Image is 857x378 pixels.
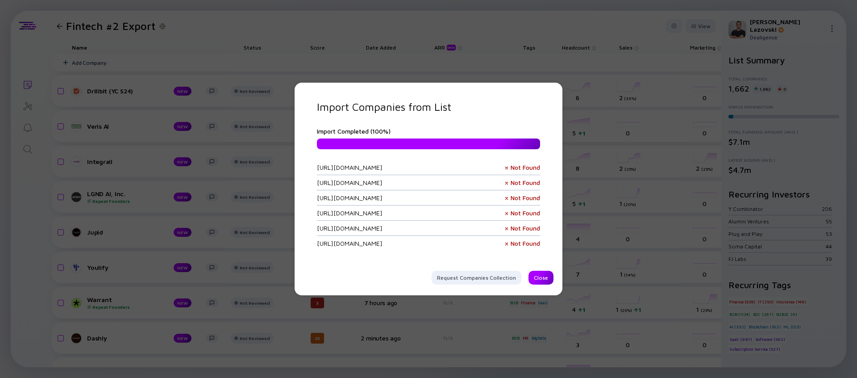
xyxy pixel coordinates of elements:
div: Not Found [504,224,540,232]
div: [URL][DOMAIN_NAME] [317,194,383,202]
div: Not Found [504,179,540,186]
div: Import Completed ( 100 %) [317,127,540,135]
div: [URL][DOMAIN_NAME] [317,164,383,171]
h1: Import Companies from List [317,101,540,113]
div: Not Found [504,194,540,202]
div: Not Found [504,209,540,217]
button: Request Companies Collection [432,271,521,285]
div: [URL][DOMAIN_NAME] [317,239,383,247]
div: Not Found [504,164,540,171]
button: Close [528,271,553,285]
div: [URL][DOMAIN_NAME] [317,179,383,186]
div: [URL][DOMAIN_NAME] [317,209,383,217]
div: Not Found [504,239,540,247]
div: [URL][DOMAIN_NAME] [317,224,383,232]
